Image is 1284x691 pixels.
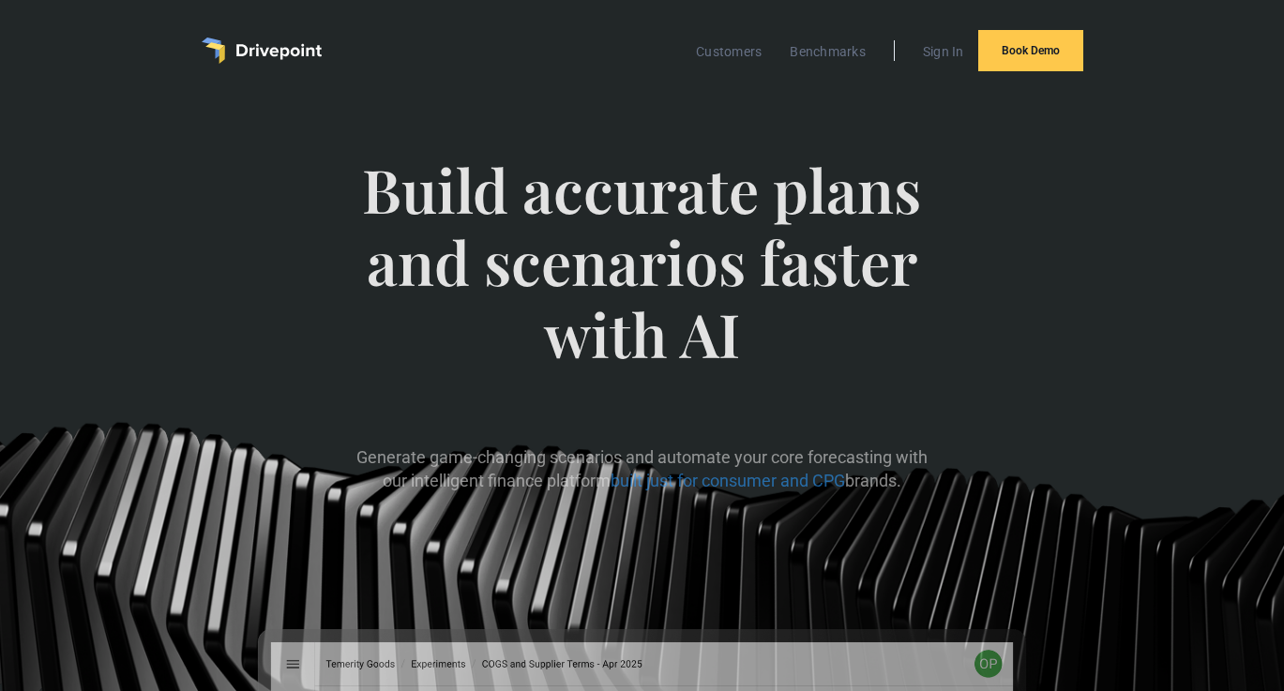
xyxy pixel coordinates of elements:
span: Build accurate plans and scenarios faster with AI [352,154,932,407]
a: Book Demo [978,30,1083,71]
a: home [202,38,322,64]
p: Generate game-changing scenarios and automate your core forecasting with our intelligent finance ... [352,445,932,492]
a: Benchmarks [780,39,875,64]
span: built just for consumer and CPG [611,472,845,491]
a: Sign In [914,39,974,64]
a: Customers [687,39,771,64]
